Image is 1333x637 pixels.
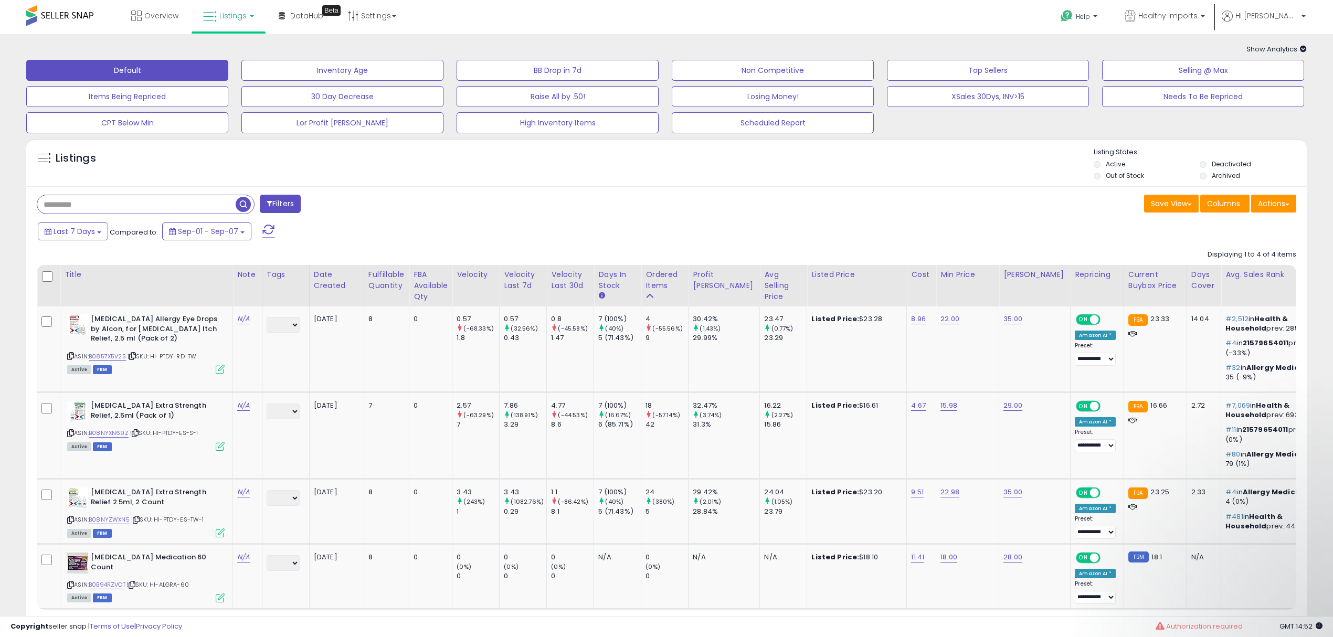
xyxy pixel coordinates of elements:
p: in prev: 6936 (2%) [1225,401,1328,420]
div: $23.20 [811,487,898,497]
p: in prev: 4 (0%) [1225,487,1328,506]
a: B0B94RZVCT [89,580,125,589]
span: All listings currently available for purchase on Amazon [67,593,91,602]
button: 30 Day Decrease [241,86,443,107]
span: Healthy Imports [1138,10,1198,21]
small: (3.74%) [700,411,722,419]
div: 0 [414,553,444,562]
div: 3.43 [457,487,499,497]
span: 21579654011 [1243,338,1289,348]
div: 0.8 [551,314,594,324]
div: Amazon AI * [1075,331,1116,340]
div: Avg Selling Price [764,269,802,302]
span: Help [1076,12,1090,21]
div: [PERSON_NAME] [1003,269,1066,280]
span: Overview [144,10,178,21]
a: 35.00 [1003,314,1022,324]
button: Needs To Be Repriced [1102,86,1304,107]
a: N/A [237,400,250,411]
div: Days In Stock [598,269,637,291]
div: FBA Available Qty [414,269,448,302]
span: All listings currently available for purchase on Amazon [67,529,91,538]
a: 4.67 [911,400,926,411]
div: 8 [368,314,401,324]
button: Actions [1251,195,1296,213]
h5: Listings [56,151,96,166]
span: | SKU: HI-PTDY-ES-S-1 [130,429,198,437]
div: Displaying 1 to 4 of 4 items [1208,250,1296,260]
div: 7 (100%) [598,401,641,410]
small: (0%) [504,562,519,571]
div: 14.04 [1191,314,1213,324]
span: 18.1 [1151,552,1162,562]
div: 7 [457,420,499,429]
div: Velocity Last 30d [551,269,589,291]
div: 5 (71.43%) [598,333,641,343]
div: 29.99% [693,333,759,343]
small: (380%) [652,497,674,506]
b: [MEDICAL_DATA] Extra Strength Relief, 2.5ml (Pack of 1) [91,401,218,423]
a: 15.98 [940,400,957,411]
a: 28.00 [1003,552,1022,562]
div: 4 [646,314,688,324]
button: Default [26,60,228,81]
span: Allergy Medicine [1243,487,1307,497]
div: Date Created [314,269,359,291]
small: (0.77%) [771,324,794,333]
div: 0 [504,553,546,562]
div: $16.61 [811,401,898,410]
b: [MEDICAL_DATA] Extra Strength Relief 2.5ml, 2 Count [91,487,218,509]
div: 31.3% [693,420,759,429]
a: 29.00 [1003,400,1022,411]
span: All listings currently available for purchase on Amazon [67,365,91,374]
div: 0 [504,571,546,581]
small: (1082.76%) [511,497,544,506]
span: 23.25 [1150,487,1169,497]
div: ASIN: [67,553,225,601]
small: FBM [1128,551,1149,562]
a: Privacy Policy [136,621,182,631]
div: 0 [551,553,594,562]
a: N/A [237,314,250,324]
div: N/A [693,553,752,562]
span: #11 [1225,424,1236,434]
span: #4 [1225,487,1236,497]
label: Out of Stock [1106,171,1144,180]
div: 23.79 [764,507,807,516]
div: 2.57 [457,401,499,410]
small: (16.67%) [605,411,630,419]
span: 23.33 [1150,314,1169,324]
div: 3.43 [504,487,546,497]
span: #32 [1225,363,1240,373]
a: 18.00 [940,552,957,562]
div: 5 (71.43%) [598,507,641,516]
small: FBA [1128,401,1148,412]
button: Filters [260,195,301,213]
div: 15.86 [764,420,807,429]
b: Listed Price: [811,487,859,497]
div: ASIN: [67,401,225,450]
div: 0 [551,571,594,581]
div: 23.29 [764,333,807,343]
div: ASIN: [67,314,225,373]
b: Listed Price: [811,400,859,410]
p: in prev: 6 (-33%) [1225,338,1328,357]
small: FBA [1128,487,1148,499]
small: (-86.42%) [558,497,588,506]
a: B0857X5V2S [89,352,126,361]
img: 51OxYhn8nZL._SL40_.jpg [67,487,88,508]
div: 0.57 [457,314,499,324]
span: #80 [1225,449,1240,459]
small: (0%) [457,562,471,571]
div: Profit [PERSON_NAME] [693,269,755,291]
small: (243%) [463,497,485,506]
div: Title [65,269,228,280]
div: Preset: [1075,429,1116,452]
a: 22.00 [940,314,959,324]
div: Note [237,269,258,280]
small: (32.56%) [511,324,537,333]
small: (-44.53%) [558,411,587,419]
div: 4.77 [551,401,594,410]
div: 24.04 [764,487,807,497]
button: Last 7 Days [38,222,108,240]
